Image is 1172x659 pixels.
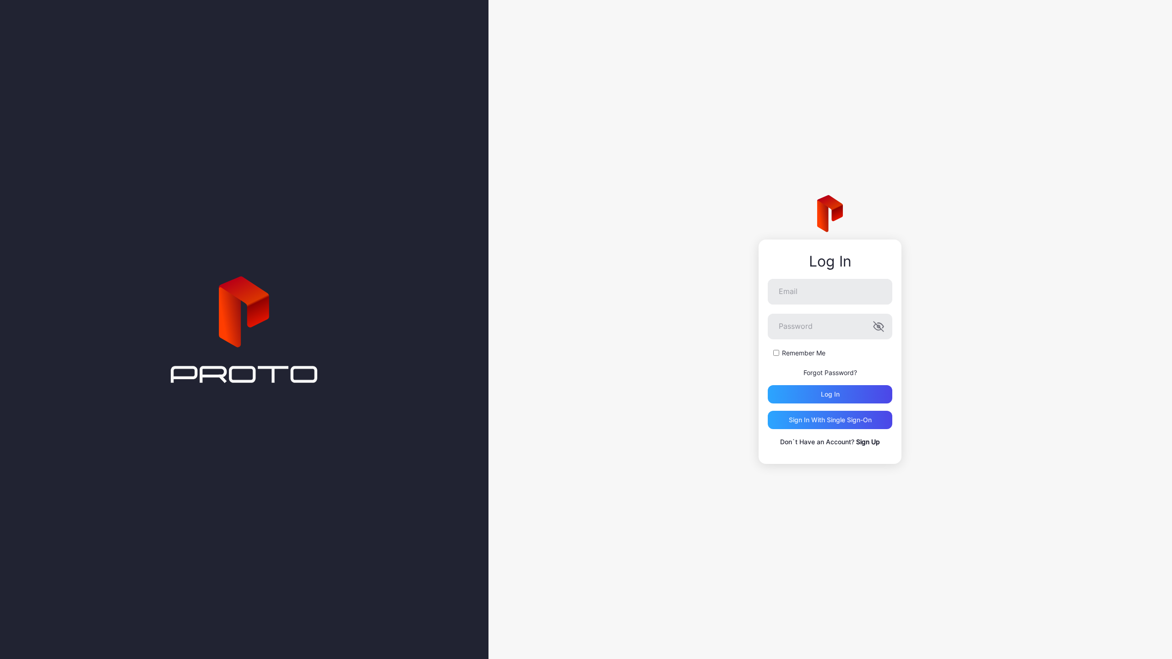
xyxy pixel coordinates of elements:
div: Sign in With Single Sign-On [789,416,872,424]
label: Remember Me [782,349,825,358]
input: Password [768,314,892,339]
div: Log In [768,253,892,270]
button: Password [873,321,884,332]
a: Forgot Password? [803,369,857,376]
button: Log in [768,385,892,403]
button: Sign in With Single Sign-On [768,411,892,429]
p: Don`t Have an Account? [768,436,892,447]
input: Email [768,279,892,305]
div: Log in [821,391,840,398]
a: Sign Up [856,438,880,446]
